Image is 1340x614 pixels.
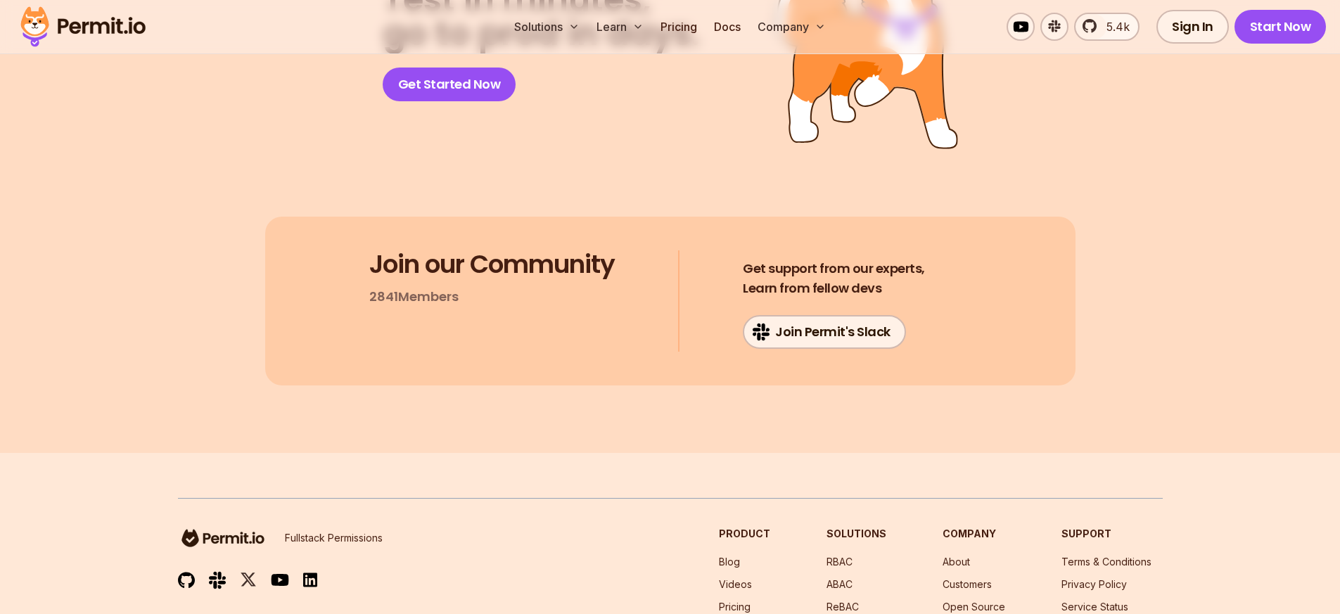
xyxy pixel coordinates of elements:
a: Docs [708,13,746,41]
img: youtube [271,572,289,588]
button: Learn [591,13,649,41]
button: Company [752,13,831,41]
span: Get support from our experts, [743,259,925,279]
h3: Company [943,527,1005,541]
h4: Learn from fellow devs [743,259,925,298]
a: Service Status [1061,601,1128,613]
a: Privacy Policy [1061,578,1127,590]
img: github [178,572,195,589]
button: Solutions [509,13,585,41]
a: Pricing [719,601,751,613]
img: linkedin [303,572,317,588]
a: Start Now [1234,10,1327,44]
img: Permit logo [14,3,152,51]
a: Pricing [655,13,703,41]
img: logo [178,527,268,549]
a: Sign In [1156,10,1229,44]
a: 5.4k [1074,13,1140,41]
a: Customers [943,578,992,590]
h3: Product [719,527,770,541]
img: twitter [240,571,257,589]
h3: Join our Community [369,250,615,279]
a: Join Permit's Slack [743,315,906,349]
a: RBAC [827,556,853,568]
a: Terms & Conditions [1061,556,1151,568]
a: ABAC [827,578,853,590]
img: slack [209,570,226,589]
a: ReBAC [827,601,859,613]
p: 2841 Members [369,287,459,307]
a: About [943,556,970,568]
a: Videos [719,578,752,590]
h3: Support [1061,527,1163,541]
a: Blog [719,556,740,568]
a: Open Source [943,601,1005,613]
h3: Solutions [827,527,886,541]
a: Get Started Now [383,68,516,101]
p: Fullstack Permissions [285,531,383,545]
span: 5.4k [1098,18,1130,35]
